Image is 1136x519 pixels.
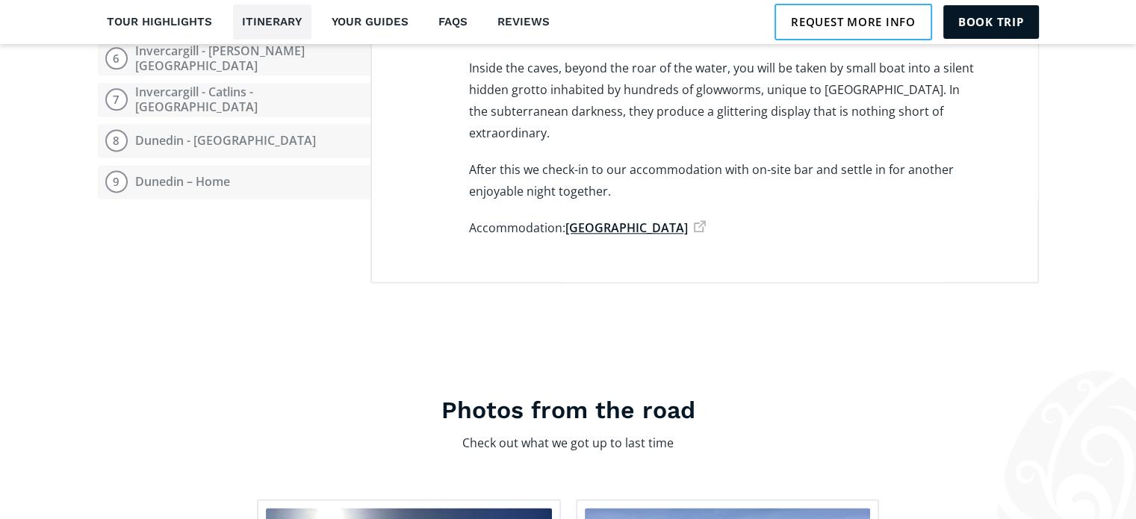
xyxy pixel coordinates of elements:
[469,217,977,239] p: Accommodation:
[488,4,559,40] a: Reviews
[98,395,1039,425] h3: Photos from the road
[323,4,418,40] a: Your guides
[135,133,316,149] div: Dunedin - [GEOGRAPHIC_DATA]
[98,165,370,199] button: 9Dunedin – Home
[98,42,370,75] button: 6Invercargill - [PERSON_NAME][GEOGRAPHIC_DATA]
[105,47,128,69] div: 6
[98,124,370,158] button: 8Dunedin - [GEOGRAPHIC_DATA]
[429,4,477,40] a: FAQs
[233,4,311,40] a: Itinerary
[105,129,128,152] div: 8
[943,5,1039,38] a: Book trip
[775,4,932,40] a: Request more info
[469,159,977,202] p: After this we check-in to our accommodation with on-site bar and settle in for another enjoyable ...
[98,83,370,116] button: 7Invercargill - Catlins - [GEOGRAPHIC_DATA]
[135,84,363,116] div: Invercargill - Catlins - [GEOGRAPHIC_DATA]
[98,4,222,40] a: Tour highlights
[105,170,128,193] div: 9
[337,432,800,454] p: Check out what we got up to last time
[135,43,363,75] div: Invercargill - [PERSON_NAME][GEOGRAPHIC_DATA]
[105,88,128,111] div: 7
[469,58,977,144] p: Inside the caves, beyond the roar of the water, you will be taken by small boat into a silent hid...
[135,174,230,190] div: Dunedin – Home
[565,220,706,236] a: [GEOGRAPHIC_DATA]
